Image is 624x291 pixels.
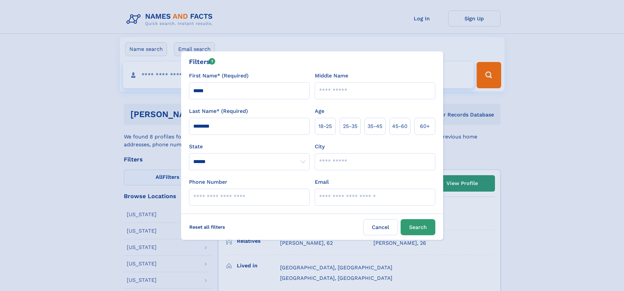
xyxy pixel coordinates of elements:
[189,57,216,67] div: Filters
[189,178,227,186] label: Phone Number
[420,122,430,130] span: 60+
[189,107,248,115] label: Last Name* (Required)
[315,143,325,151] label: City
[189,143,310,151] label: State
[185,219,229,235] label: Reset all filters
[189,72,249,80] label: First Name* (Required)
[368,122,382,130] span: 35‑45
[315,107,324,115] label: Age
[315,72,348,80] label: Middle Name
[401,219,435,235] button: Search
[392,122,407,130] span: 45‑60
[315,178,329,186] label: Email
[363,219,398,235] label: Cancel
[343,122,357,130] span: 25‑35
[318,122,332,130] span: 18‑25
